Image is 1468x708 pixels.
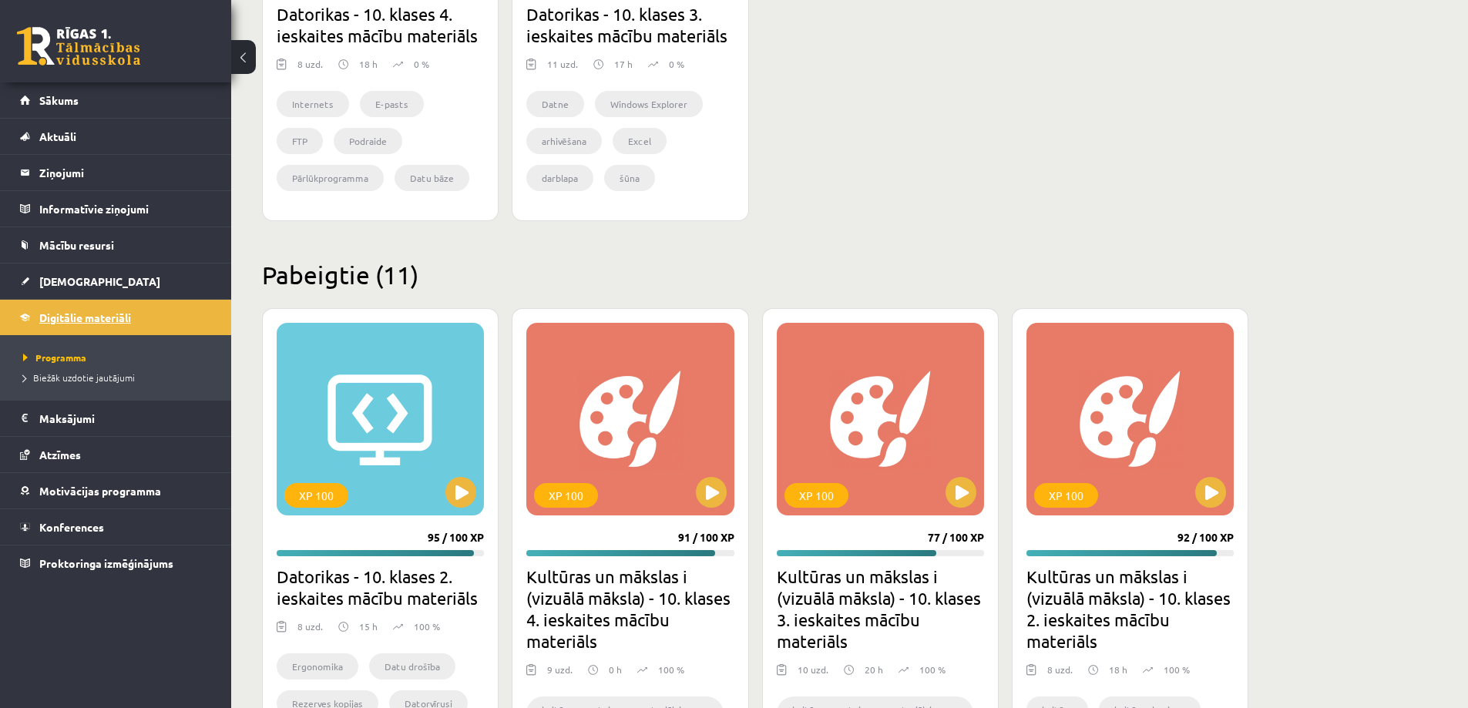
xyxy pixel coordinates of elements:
[414,619,440,633] p: 100 %
[277,653,358,679] li: Ergonomika
[39,274,160,288] span: [DEMOGRAPHIC_DATA]
[277,91,349,117] li: Internets
[39,238,114,252] span: Mācību resursi
[919,663,946,676] p: 100 %
[20,155,212,190] a: Ziņojumi
[23,371,135,384] span: Biežāk uzdotie jautājumi
[277,3,484,46] h2: Datorikas - 10. klases 4. ieskaites mācību materiāls
[277,165,384,191] li: Pārlūkprogramma
[526,565,734,652] h2: Kultūras un mākslas i (vizuālā māksla) - 10. klases 4. ieskaites mācību materiāls
[20,263,212,299] a: [DEMOGRAPHIC_DATA]
[595,91,703,117] li: Windows Explorer
[284,483,348,508] div: XP 100
[658,663,684,676] p: 100 %
[39,310,131,324] span: Digitālie materiāli
[277,565,484,609] h2: Datorikas - 10. klases 2. ieskaites mācību materiāls
[262,260,1248,290] h2: Pabeigtie (11)
[526,165,593,191] li: darblapa
[547,663,573,686] div: 9 uzd.
[1109,663,1127,676] p: 18 h
[526,91,584,117] li: Datne
[1026,565,1234,652] h2: Kultūras un mākslas i (vizuālā māksla) - 10. klases 2. ieskaites mācību materiāls
[39,556,173,570] span: Proktoringa izmēģinājums
[23,351,86,364] span: Programma
[526,128,602,154] li: arhivēšana
[784,483,848,508] div: XP 100
[20,473,212,508] a: Motivācijas programma
[395,165,469,191] li: Datu bāze
[865,663,883,676] p: 20 h
[613,128,667,154] li: Excel
[334,128,402,154] li: Podraide
[20,191,212,226] a: Informatīvie ziņojumi
[359,57,378,71] p: 18 h
[20,300,212,335] a: Digitālie materiāli
[39,155,212,190] legend: Ziņojumi
[39,129,76,143] span: Aktuāli
[1047,663,1073,686] div: 8 uzd.
[277,128,323,154] li: FTP
[17,27,140,65] a: Rīgas 1. Tālmācības vidusskola
[20,119,212,154] a: Aktuāli
[39,484,161,498] span: Motivācijas programma
[20,545,212,581] a: Proktoringa izmēģinājums
[39,191,212,226] legend: Informatīvie ziņojumi
[20,82,212,118] a: Sākums
[604,165,655,191] li: šūna
[39,93,79,107] span: Sākums
[297,57,323,80] div: 8 uzd.
[369,653,455,679] li: Datu drošība
[20,509,212,545] a: Konferences
[534,483,598,508] div: XP 100
[39,401,212,436] legend: Maksājumi
[39,448,81,461] span: Atzīmes
[20,227,212,263] a: Mācību resursi
[360,91,424,117] li: E-pasts
[297,619,323,643] div: 8 uzd.
[798,663,828,686] div: 10 uzd.
[39,520,104,534] span: Konferences
[359,619,378,633] p: 15 h
[20,401,212,436] a: Maksājumi
[669,57,684,71] p: 0 %
[414,57,429,71] p: 0 %
[23,351,216,364] a: Programma
[23,371,216,384] a: Biežāk uzdotie jautājumi
[547,57,578,80] div: 11 uzd.
[1034,483,1098,508] div: XP 100
[1164,663,1190,676] p: 100 %
[777,565,984,652] h2: Kultūras un mākslas i (vizuālā māksla) - 10. klases 3. ieskaites mācību materiāls
[526,3,734,46] h2: Datorikas - 10. klases 3. ieskaites mācību materiāls
[609,663,622,676] p: 0 h
[20,437,212,472] a: Atzīmes
[614,57,633,71] p: 17 h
